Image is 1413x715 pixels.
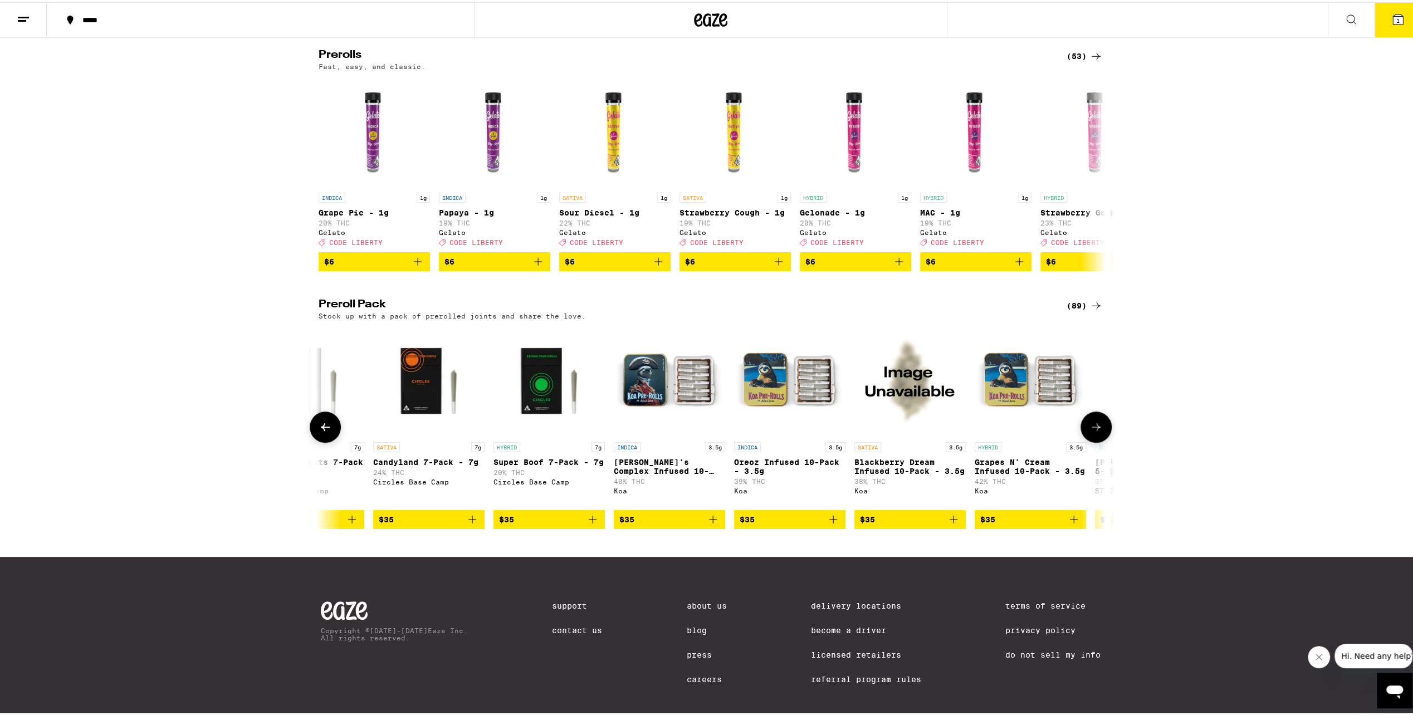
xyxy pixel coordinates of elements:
[351,440,364,450] p: 7g
[920,217,1031,224] p: 19% THC
[1066,440,1086,450] p: 3.5g
[685,255,695,264] span: $6
[319,227,430,234] div: Gelato
[373,440,400,450] p: SATIVA
[800,190,827,200] p: HYBRID
[946,440,966,450] p: 3.5g
[614,485,725,492] div: Koa
[319,250,430,269] button: Add to bag
[734,323,845,508] a: Open page for Oreoz Infused 10-Pack - 3.5g from Koa
[1040,74,1152,249] a: Open page for Strawberry Gelato - 1g from Gelato
[734,323,845,434] img: Koa - Oreoz Infused 10-Pack - 3.5g
[319,310,586,317] p: Stock up with a pack of prerolled joints and share the love.
[559,74,671,185] img: Gelato - Sour Diesel - 1g
[705,440,725,450] p: 3.5g
[805,255,815,264] span: $6
[559,190,586,200] p: SATIVA
[980,513,995,522] span: $35
[319,61,426,68] p: Fast, easy, and classic.
[373,467,485,474] p: 24% THC
[319,74,430,185] img: Gelato - Grape Pie - 1g
[734,485,845,492] div: Koa
[811,599,921,608] a: Delivery Locations
[975,440,1001,450] p: HYBRID
[493,508,605,527] button: Add to bag
[1067,297,1103,310] a: (89)
[614,508,725,527] button: Add to bag
[471,440,485,450] p: 7g
[975,508,1086,527] button: Add to bag
[552,599,602,608] a: Support
[854,508,966,527] button: Add to bag
[679,206,791,215] p: Strawberry Cough - 1g
[926,255,936,264] span: $6
[373,456,485,464] p: Candyland 7-Pack - 7g
[319,217,430,224] p: 20% THC
[493,476,605,483] div: Circles Base Camp
[1334,641,1412,666] iframe: Message from company
[319,74,430,249] a: Open page for Grape Pie - 1g from Gelato
[920,190,947,200] p: HYBRID
[1067,47,1103,61] div: (53)
[329,237,383,244] span: CODE LIBERTY
[975,323,1086,508] a: Open page for Grapes N' Cream Infused 10-Pack - 3.5g from Koa
[687,648,727,657] a: Press
[1040,190,1067,200] p: HYBRID
[559,74,671,249] a: Open page for Sour Diesel - 1g from Gelato
[493,323,605,508] a: Open page for Super Boof 7-Pack - 7g from Circles Base Camp
[734,476,845,483] p: 39% THC
[449,237,503,244] span: CODE LIBERTY
[614,476,725,483] p: 40% THC
[1040,250,1152,269] button: Add to bag
[1040,206,1152,215] p: Strawberry Gelato - 1g
[800,227,911,234] div: Gelato
[679,227,791,234] div: Gelato
[552,624,602,633] a: Contact Us
[499,513,514,522] span: $35
[439,74,550,249] a: Open page for Papaya - 1g from Gelato
[679,74,791,249] a: Open page for Strawberry Cough - 1g from Gelato
[559,217,671,224] p: 22% THC
[1308,644,1330,666] iframe: Close message
[321,625,468,639] p: Copyright © [DATE]-[DATE] Eaze Inc. All rights reserved.
[319,206,430,215] p: Grape Pie - 1g
[920,74,1031,249] a: Open page for MAC - 1g from Gelato
[931,237,984,244] span: CODE LIBERTY
[493,440,520,450] p: HYBRID
[679,250,791,269] button: Add to bag
[565,255,575,264] span: $6
[975,456,1086,473] p: Grapes N' Cream Infused 10-Pack - 3.5g
[975,476,1086,483] p: 42% THC
[493,323,605,434] img: Circles Base Camp - Super Boof 7-Pack - 7g
[439,250,550,269] button: Add to bag
[811,673,921,682] a: Referral Program Rules
[854,440,881,450] p: SATIVA
[439,217,550,224] p: 19% THC
[373,508,485,527] button: Add to bag
[324,255,334,264] span: $6
[657,190,671,200] p: 1g
[734,508,845,527] button: Add to bag
[493,467,605,474] p: 20% THC
[734,456,845,473] p: Oreoz Infused 10-Pack - 3.5g
[1095,323,1206,434] img: STIIIZY - King Louis XIII Infused 5-Pack - 2.5g
[7,8,80,17] span: Hi. Need any help?
[417,190,430,200] p: 1g
[825,440,845,450] p: 3.5g
[734,440,761,450] p: INDICA
[687,599,727,608] a: About Us
[1005,648,1101,657] a: Do Not Sell My Info
[559,227,671,234] div: Gelato
[1095,508,1206,527] button: Add to bag
[1040,227,1152,234] div: Gelato
[439,190,466,200] p: INDICA
[1040,74,1152,185] img: Gelato - Strawberry Gelato - 1g
[1040,217,1152,224] p: 23% THC
[1101,513,1116,522] span: $37
[690,237,744,244] span: CODE LIBERTY
[570,237,623,244] span: CODE LIBERTY
[1046,255,1056,264] span: $6
[854,323,966,508] a: Open page for Blackberry Dream Infused 10-Pack - 3.5g from Koa
[373,323,485,508] a: Open page for Candyland 7-Pack - 7g from Circles Base Camp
